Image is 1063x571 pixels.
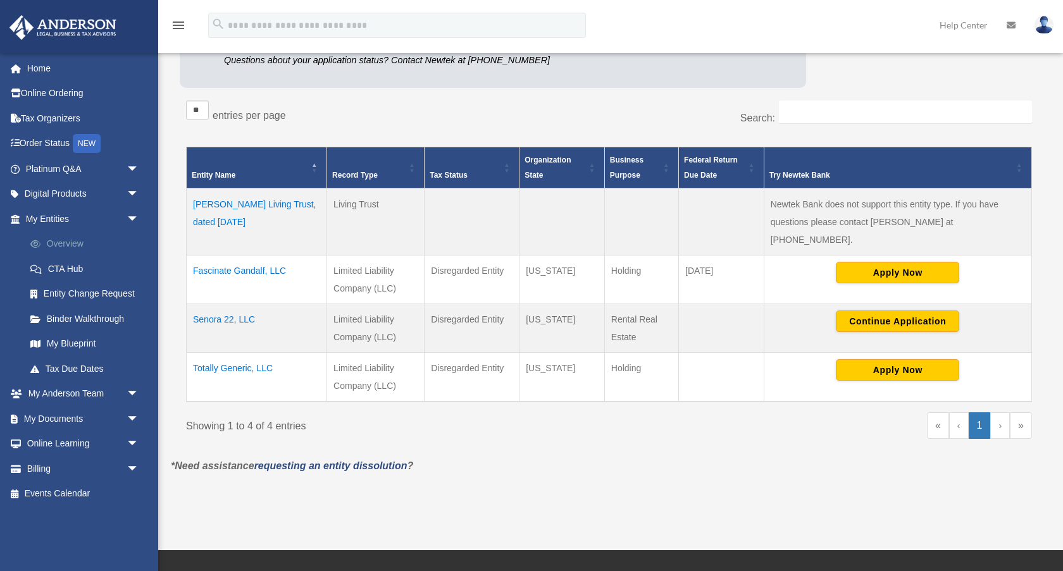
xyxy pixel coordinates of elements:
[425,255,519,304] td: Disregarded Entity
[764,188,1031,255] td: Newtek Bank does not support this entity type. If you have questions please contact [PERSON_NAME]...
[127,156,152,182] span: arrow_drop_down
[6,15,120,40] img: Anderson Advisors Platinum Portal
[9,431,158,457] a: Online Learningarrow_drop_down
[192,171,235,180] span: Entity Name
[9,456,158,481] a: Billingarrow_drop_down
[127,381,152,407] span: arrow_drop_down
[9,81,158,106] a: Online Ordering
[127,181,152,207] span: arrow_drop_down
[327,304,425,353] td: Limited Liability Company (LLC)
[519,353,605,402] td: [US_STATE]
[425,304,519,353] td: Disregarded Entity
[679,255,764,304] td: [DATE]
[9,56,158,81] a: Home
[73,134,101,153] div: NEW
[969,412,991,439] a: 1
[519,255,605,304] td: [US_STATE]
[836,310,959,332] button: Continue Application
[171,22,186,33] a: menu
[211,17,225,31] i: search
[327,147,425,189] th: Record Type: Activate to sort
[127,456,152,482] span: arrow_drop_down
[18,331,158,357] a: My Blueprint
[18,256,158,281] a: CTA Hub
[187,304,327,353] td: Senora 22, LLC
[254,460,407,471] a: requesting an entity dissolution
[327,255,425,304] td: Limited Liability Company (LLC)
[187,147,327,189] th: Entity Name: Activate to invert sorting
[425,353,519,402] td: Disregarded Entity
[425,147,519,189] th: Tax Status: Activate to sort
[327,188,425,255] td: Living Trust
[171,460,413,471] em: *Need assistance ?
[187,353,327,402] td: Totally Generic, LLC
[519,304,605,353] td: [US_STATE]
[769,168,1012,183] div: Try Newtek Bank
[186,412,600,435] div: Showing 1 to 4 of 4 entries
[127,406,152,432] span: arrow_drop_down
[836,359,959,381] button: Apply Now
[836,262,959,283] button: Apply Now
[740,113,775,123] label: Search:
[327,353,425,402] td: Limited Liability Company (LLC)
[604,147,678,189] th: Business Purpose: Activate to sort
[187,188,327,255] td: [PERSON_NAME] Living Trust, dated [DATE]
[9,131,158,157] a: Order StatusNEW
[18,306,158,331] a: Binder Walkthrough
[171,18,186,33] i: menu
[684,156,738,180] span: Federal Return Due Date
[9,381,158,407] a: My Anderson Teamarrow_drop_down
[764,147,1031,189] th: Try Newtek Bank : Activate to sort
[18,356,158,381] a: Tax Due Dates
[1035,16,1054,34] img: User Pic
[525,156,571,180] span: Organization State
[9,406,158,431] a: My Documentsarrow_drop_down
[18,281,158,307] a: Entity Change Request
[519,147,605,189] th: Organization State: Activate to sort
[224,52,611,68] p: Questions about your application status? Contact Newtek at [PHONE_NUMBER]
[1010,412,1032,439] a: Last
[127,431,152,457] span: arrow_drop_down
[430,171,468,180] span: Tax Status
[610,156,643,180] span: Business Purpose
[604,353,678,402] td: Holding
[679,147,764,189] th: Federal Return Due Date: Activate to sort
[18,231,158,257] a: Overview
[332,171,378,180] span: Record Type
[9,106,158,131] a: Tax Organizers
[9,181,158,207] a: Digital Productsarrow_drop_down
[213,110,286,121] label: entries per page
[9,206,158,231] a: My Entitiesarrow_drop_down
[604,304,678,353] td: Rental Real Estate
[604,255,678,304] td: Holding
[127,206,152,232] span: arrow_drop_down
[949,412,969,439] a: Previous
[187,255,327,304] td: Fascinate Gandalf, LLC
[9,481,158,507] a: Events Calendar
[9,156,158,181] a: Platinum Q&Aarrow_drop_down
[927,412,949,439] a: First
[990,412,1010,439] a: Next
